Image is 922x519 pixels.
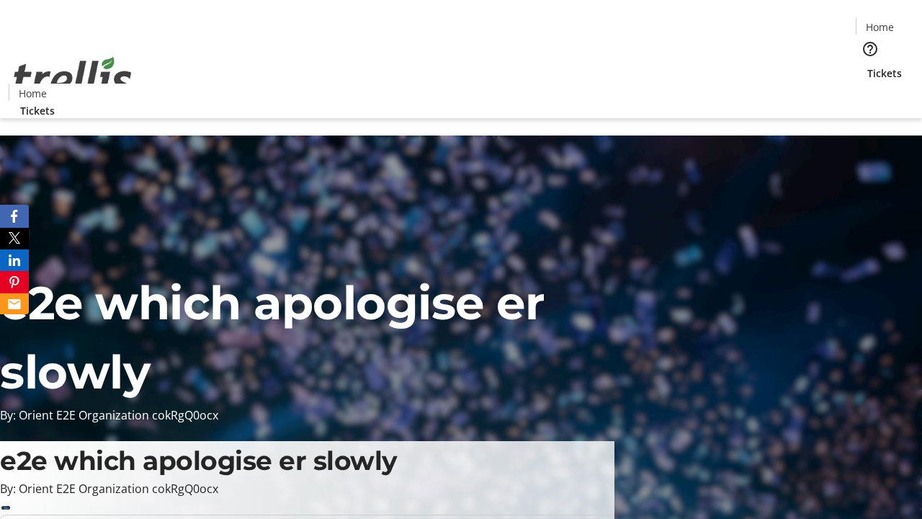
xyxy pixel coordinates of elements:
a: Tickets [9,103,66,118]
span: Home [866,19,894,35]
button: Help [856,35,885,63]
a: Tickets [856,66,913,81]
a: Home [856,19,903,35]
img: Orient E2E Organization cokRgQ0ocx's Logo [9,41,137,113]
a: Home [9,86,55,101]
span: Home [19,86,47,101]
span: Tickets [867,66,902,81]
span: Tickets [20,103,55,118]
button: Cart [856,81,885,110]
